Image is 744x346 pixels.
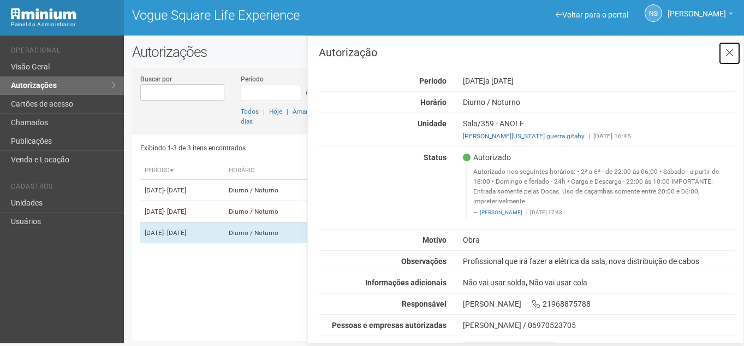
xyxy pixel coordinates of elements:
a: NS [645,4,662,22]
div: [DATE] [455,76,743,86]
strong: Período [419,77,447,85]
footer: [DATE] 17:43 [473,209,729,216]
td: [DATE] [140,201,224,222]
li: Operacional [11,46,116,58]
span: | [263,108,265,115]
h1: Vogue Square Life Experience [132,8,426,22]
strong: Pessoas e empresas autorizadas [332,321,447,330]
h2: Autorizações [132,44,736,60]
span: Autorizado [463,153,511,162]
div: Diurno / Noturno [455,97,743,107]
td: Diurno / Noturno [224,180,322,201]
div: Não vai usar solda, Não vai usar cola [455,278,743,288]
div: [PERSON_NAME] 21968875788 [455,299,743,309]
span: a [306,87,310,96]
a: [PERSON_NAME][US_STATE] guerra gitahy [463,132,585,140]
span: | [589,132,591,140]
label: Buscar por [140,74,172,84]
a: [PERSON_NAME] [668,11,733,20]
a: Todos [241,108,259,115]
div: [PERSON_NAME] / 06970523705 [463,320,735,330]
span: a [DATE] [485,77,514,85]
a: Hoje [269,108,282,115]
div: Sala/359 - ANOLE [455,119,743,141]
span: - [DATE] [164,229,186,237]
span: | [526,209,527,215]
div: Obra [455,235,743,245]
strong: Motivo [422,236,447,244]
div: Exibindo 1-3 de 3 itens encontrados [140,140,430,156]
blockquote: Autorizado nos seguintes horários: • 2ª a 6ª - de 22:00 às 06:00 • Sábado - a partir de 18:00 • D... [466,165,735,218]
th: Horário [224,162,322,180]
a: Voltar para o portal [556,10,628,19]
div: [DATE] 16:45 [463,131,735,141]
img: Minium [11,8,76,20]
label: Período [241,74,264,84]
div: Profissional que irá fazer a elétrica da sala, nova distribuição de cabos [455,256,743,266]
strong: Status [424,153,447,162]
strong: Informações adicionais [365,278,447,287]
a: [PERSON_NAME] [480,209,522,215]
strong: Responsável [402,300,447,308]
span: | [287,108,288,115]
span: - [DATE] [164,208,186,215]
td: Diurno / Noturno [224,222,322,244]
strong: Unidade [418,119,447,128]
th: Período [140,162,224,180]
td: [DATE] [140,180,224,201]
a: Amanhã [293,108,317,115]
strong: Observações [401,257,447,266]
td: Diurno / Noturno [224,201,322,222]
li: Cadastros [11,183,116,194]
div: Painel do Administrador [11,20,116,30]
span: - [DATE] [164,186,186,194]
td: [DATE] [140,222,224,244]
h3: Autorização [319,47,735,58]
strong: Horário [420,98,447,107]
